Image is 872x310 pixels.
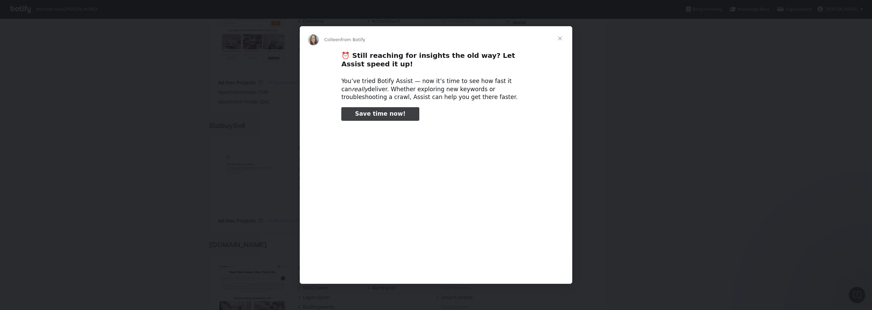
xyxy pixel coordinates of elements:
video: Play video [294,127,578,268]
span: from Botify [341,37,365,42]
a: Save time now! [341,107,419,121]
div: You’ve tried Botify Assist — now it’s time to see how fast it can deliver. Whether exploring new ... [341,77,531,101]
i: really [352,86,368,93]
img: Profile image for Colleen [308,34,319,45]
span: Save time now! [355,110,406,117]
h2: ⏰ Still reaching for insights the old way? Let Assist speed it up! [341,51,531,72]
span: Close [548,26,572,51]
span: Colleen [324,37,341,42]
